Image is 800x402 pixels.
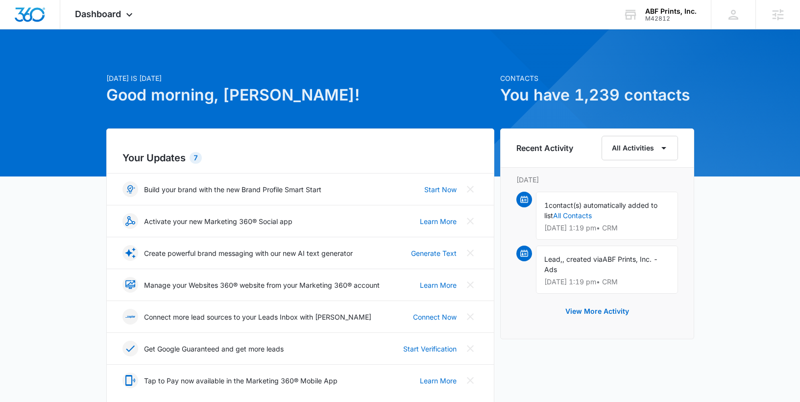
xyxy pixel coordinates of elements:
[462,213,478,229] button: Close
[122,151,478,165] h2: Your Updates
[462,309,478,325] button: Close
[544,201,657,220] span: contact(s) automatically added to list
[144,248,353,258] p: Create powerful brand messaging with our new AI text generator
[413,312,457,322] a: Connect Now
[424,184,457,195] a: Start Now
[544,278,670,285] p: [DATE] 1:19 pm • CRM
[411,248,457,258] a: Generate Text
[75,9,121,19] span: Dashboard
[516,175,678,185] p: [DATE]
[190,152,202,164] div: 7
[500,73,694,83] p: Contacts
[544,201,549,209] span: 1
[602,136,678,160] button: All Activities
[462,245,478,261] button: Close
[544,255,562,263] span: Lead,
[645,7,697,15] div: account name
[420,280,457,290] a: Learn More
[144,184,321,195] p: Build your brand with the new Brand Profile Smart Start
[516,142,573,154] h6: Recent Activity
[544,225,670,231] p: [DATE] 1:19 pm • CRM
[556,300,639,323] button: View More Activity
[420,376,457,386] a: Learn More
[144,344,284,354] p: Get Google Guaranteed and get more leads
[462,277,478,293] button: Close
[462,181,478,197] button: Close
[144,216,292,226] p: Activate your new Marketing 360® Social app
[462,341,478,356] button: Close
[645,15,697,22] div: account id
[403,344,457,354] a: Start Verification
[144,376,338,386] p: Tap to Pay now available in the Marketing 360® Mobile App
[553,211,592,220] a: All Contacts
[106,73,494,83] p: [DATE] is [DATE]
[144,280,380,290] p: Manage your Websites 360® website from your Marketing 360® account
[106,83,494,107] h1: Good morning, [PERSON_NAME]!
[562,255,603,263] span: , created via
[144,312,371,322] p: Connect more lead sources to your Leads Inbox with [PERSON_NAME]
[462,373,478,388] button: Close
[500,83,694,107] h1: You have 1,239 contacts
[420,216,457,226] a: Learn More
